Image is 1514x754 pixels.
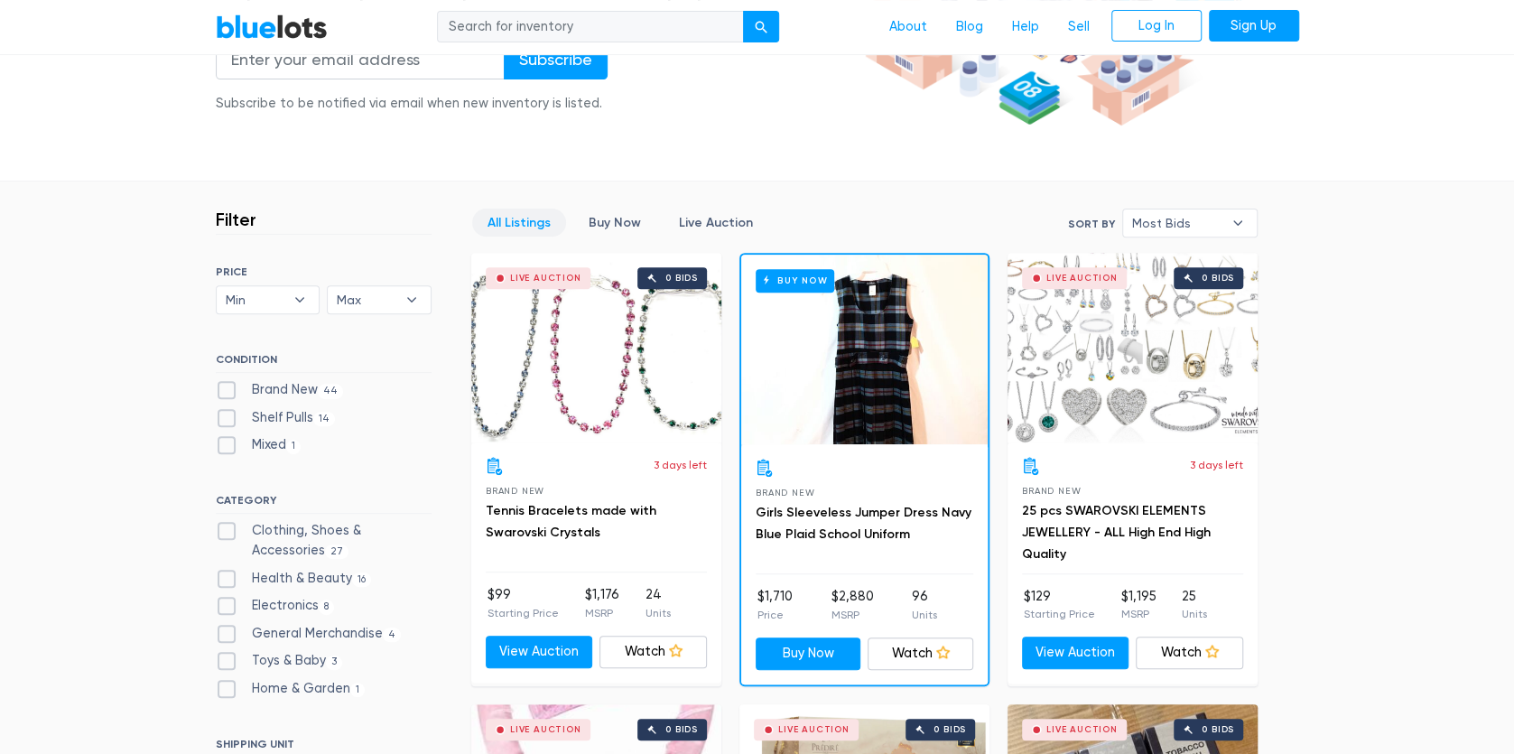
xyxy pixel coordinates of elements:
[1209,10,1299,42] a: Sign Up
[281,286,319,313] b: ▾
[1219,209,1257,237] b: ▾
[831,587,873,623] li: $2,880
[1022,486,1081,496] span: Brand New
[216,679,366,699] label: Home & Garden
[216,494,432,514] h6: CATEGORY
[912,607,937,623] p: Units
[1190,457,1243,473] p: 3 days left
[472,209,566,237] a: All Listings
[226,286,285,313] span: Min
[933,725,966,734] div: 0 bids
[313,412,336,426] span: 14
[573,209,656,237] a: Buy Now
[326,656,343,670] span: 3
[286,440,302,454] span: 1
[757,607,793,623] p: Price
[875,10,942,44] a: About
[1132,209,1222,237] span: Most Bids
[1022,637,1129,669] a: View Auction
[510,725,581,734] div: Live Auction
[1120,587,1156,623] li: $1,195
[1120,606,1156,622] p: MSRP
[352,572,372,587] span: 16
[1111,10,1202,42] a: Log In
[486,636,593,668] a: View Auction
[216,380,344,400] label: Brand New
[912,587,937,623] li: 96
[510,274,581,283] div: Live Auction
[756,488,814,498] span: Brand New
[1068,216,1115,232] label: Sort By
[216,521,432,560] label: Clothing, Shoes & Accessories
[216,569,372,589] label: Health & Beauty
[216,408,336,428] label: Shelf Pulls
[216,624,402,644] label: General Merchandise
[756,269,834,292] h6: Buy Now
[1182,587,1207,623] li: 25
[1182,606,1207,622] p: Units
[319,600,335,614] span: 8
[868,638,973,670] a: Watch
[216,353,432,373] h6: CONDITION
[486,503,656,540] a: Tennis Bracelets made with Swarovski Crystals
[741,255,988,444] a: Buy Now
[599,636,707,668] a: Watch
[1046,274,1118,283] div: Live Auction
[486,486,544,496] span: Brand New
[778,725,850,734] div: Live Auction
[325,545,349,559] span: 27
[756,505,971,542] a: Girls Sleeveless Jumper Dress Navy Blue Plaid School Uniform
[831,607,873,623] p: MSRP
[337,286,396,313] span: Max
[216,265,432,278] h6: PRICE
[1022,503,1211,562] a: 25 pcs SWAROVSKI ELEMENTS JEWELLERY - ALL High End High Quality
[757,587,793,623] li: $1,710
[585,585,619,621] li: $1,176
[393,286,431,313] b: ▾
[998,10,1054,44] a: Help
[437,11,744,43] input: Search for inventory
[383,628,402,642] span: 4
[1024,606,1095,622] p: Starting Price
[654,457,707,473] p: 3 days left
[1202,274,1234,283] div: 0 bids
[646,585,671,621] li: 24
[216,209,256,230] h3: Filter
[471,253,721,442] a: Live Auction 0 bids
[216,435,302,455] label: Mixed
[216,596,335,616] label: Electronics
[488,605,559,621] p: Starting Price
[216,14,328,40] a: BlueLots
[350,683,366,697] span: 1
[1008,253,1258,442] a: Live Auction 0 bids
[942,10,998,44] a: Blog
[665,274,698,283] div: 0 bids
[504,39,608,79] input: Subscribe
[756,638,861,670] a: Buy Now
[216,94,608,114] div: Subscribe to be notified via email when new inventory is listed.
[216,39,505,79] input: Enter your email address
[585,605,619,621] p: MSRP
[646,605,671,621] p: Units
[1136,637,1243,669] a: Watch
[1046,725,1118,734] div: Live Auction
[1202,725,1234,734] div: 0 bids
[318,384,344,398] span: 44
[216,651,343,671] label: Toys & Baby
[665,725,698,734] div: 0 bids
[1054,10,1104,44] a: Sell
[664,209,768,237] a: Live Auction
[1024,587,1095,623] li: $129
[488,585,559,621] li: $99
